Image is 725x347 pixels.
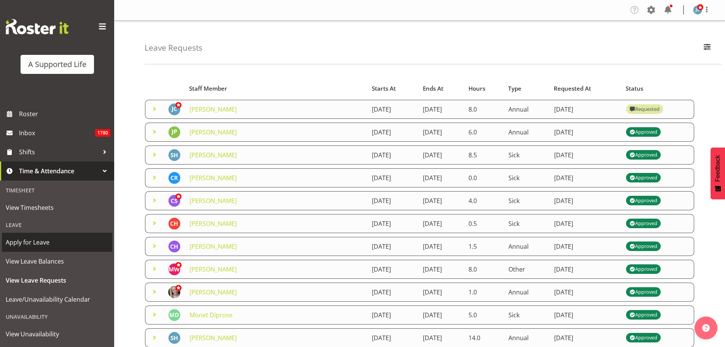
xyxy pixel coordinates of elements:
[367,237,418,256] td: [DATE]
[6,256,108,267] span: View Leave Balances
[508,84,521,93] span: Type
[504,283,550,302] td: Annual
[367,123,418,142] td: [DATE]
[464,260,504,279] td: 8.0
[550,123,621,142] td: [DATE]
[190,151,237,159] a: [PERSON_NAME]
[711,147,725,199] button: Feedback - Show survey
[699,40,715,56] button: Filter Employees
[2,233,112,252] a: Apply for Leave
[190,174,237,182] a: [PERSON_NAME]
[464,168,504,187] td: 0.0
[190,128,237,136] a: [PERSON_NAME]
[190,105,237,114] a: [PERSON_NAME]
[504,100,550,119] td: Annual
[504,146,550,165] td: Sick
[190,197,237,205] a: [PERSON_NAME]
[693,5,702,14] img: jess-clark3304.jpg
[168,217,180,230] img: chloe-harris11174.jpg
[6,294,108,305] span: Leave/Unavailability Calendar
[190,242,237,251] a: [PERSON_NAME]
[145,43,202,52] h4: Leave Requests
[629,173,657,182] div: Approved
[464,305,504,325] td: 5.0
[504,260,550,279] td: Other
[6,328,108,340] span: View Unavailability
[629,310,657,320] div: Approved
[2,217,112,233] div: Leave
[550,260,621,279] td: [DATE]
[418,191,464,210] td: [DATE]
[423,84,443,93] span: Ends At
[168,332,180,344] img: sarah-haliday5832.jpg
[367,191,418,210] td: [DATE]
[367,100,418,119] td: [DATE]
[504,168,550,187] td: Sick
[418,214,464,233] td: [DATE]
[19,165,99,177] span: Time & Attendance
[367,283,418,302] td: [DATE]
[629,288,657,297] div: Approved
[504,305,550,325] td: Sick
[19,146,99,158] span: Shifts
[168,309,180,321] img: monet-diprose5831.jpg
[418,168,464,187] td: [DATE]
[464,123,504,142] td: 6.0
[550,237,621,256] td: [DATE]
[550,214,621,233] td: [DATE]
[550,100,621,119] td: [DATE]
[6,237,108,248] span: Apply for Leave
[2,182,112,198] div: Timesheet
[504,237,550,256] td: Annual
[629,333,657,342] div: Approved
[367,214,418,233] td: [DATE]
[418,283,464,302] td: [DATE]
[2,271,112,290] a: View Leave Requests
[190,311,233,319] a: Monet Diprose
[95,129,110,137] span: 1780
[550,191,621,210] td: [DATE]
[418,100,464,119] td: [DATE]
[168,263,180,275] img: maria-wood10195.jpg
[629,196,657,205] div: Approved
[190,219,237,228] a: [PERSON_NAME]
[702,324,710,332] img: help-xxl-2.png
[629,242,657,251] div: Approved
[418,237,464,256] td: [DATE]
[372,84,396,93] span: Starts At
[2,309,112,325] div: Unavailability
[464,100,504,119] td: 8.0
[367,168,418,187] td: [DATE]
[2,252,112,271] a: View Leave Balances
[190,334,237,342] a: [PERSON_NAME]
[6,202,108,213] span: View Timesheets
[550,283,621,302] td: [DATE]
[629,128,657,137] div: Approved
[367,305,418,325] td: [DATE]
[464,237,504,256] td: 1.5
[626,84,643,93] span: Status
[19,108,110,120] span: Roster
[418,305,464,325] td: [DATE]
[367,146,418,165] td: [DATE]
[554,84,591,93] span: Requested At
[190,265,237,273] a: [PERSON_NAME]
[168,126,180,138] img: jenna-prevett8555.jpg
[550,168,621,187] td: [DATE]
[168,172,180,184] img: christine-raphael10074.jpg
[629,219,657,228] div: Approved
[464,146,504,165] td: 8.5
[418,123,464,142] td: [DATE]
[168,286,180,298] img: lisa-brown-bayliss21db486c786bd7d3a44459f1d2b6f937.png
[168,149,180,161] img: sarah-haliday5832.jpg
[464,191,504,210] td: 4.0
[464,214,504,233] td: 0.5
[189,84,227,93] span: Staff Member
[6,19,69,34] img: Rosterit website logo
[464,283,504,302] td: 1.0
[2,325,112,344] a: View Unavailability
[468,84,485,93] span: Hours
[2,290,112,309] a: Leave/Unavailability Calendar
[168,240,180,253] img: cathleen-hyde-harris5835.jpg
[714,155,721,182] span: Feedback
